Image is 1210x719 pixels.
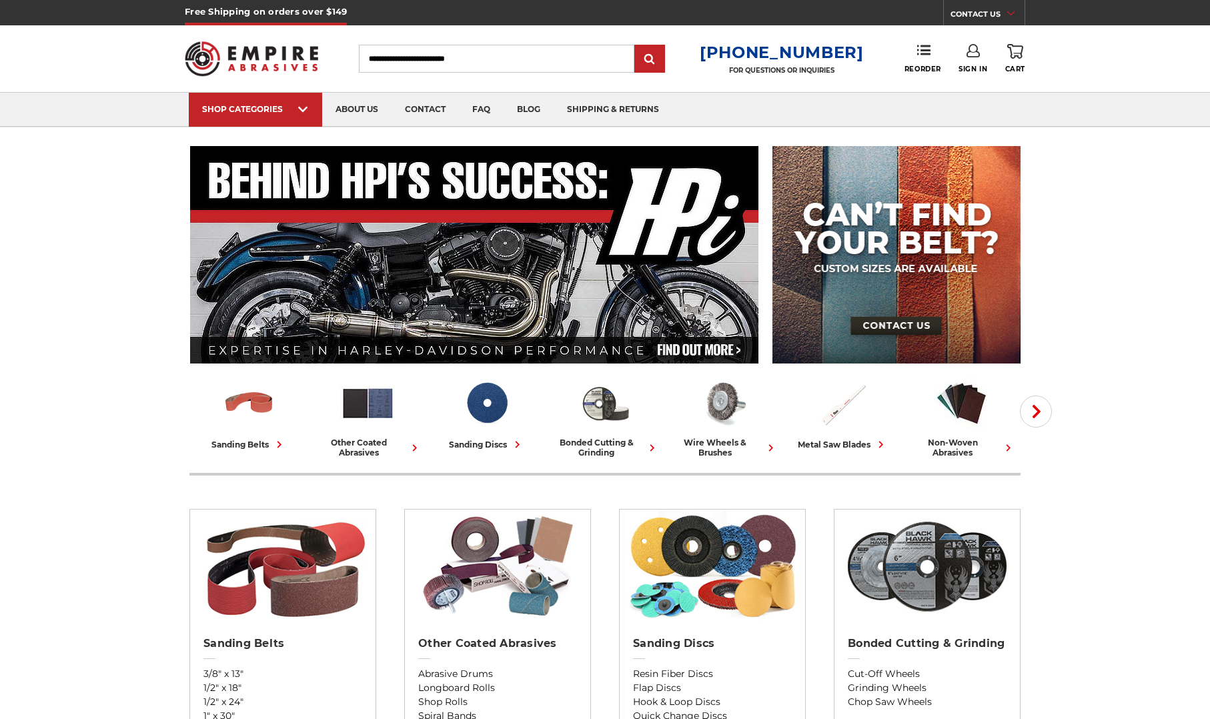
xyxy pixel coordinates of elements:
[221,376,277,431] img: Sanding Belts
[700,43,864,62] a: [PHONE_NUMBER]
[934,376,989,431] img: Non-woven Abrasives
[578,376,633,431] img: Bonded Cutting & Grinding
[848,681,1007,695] a: Grinding Wheels
[848,637,1007,650] h2: Bonded Cutting & Grinding
[314,438,422,458] div: other coated abrasives
[432,376,540,452] a: sanding discs
[314,376,422,458] a: other coated abrasives
[392,93,459,127] a: contact
[907,376,1015,458] a: non-woven abrasives
[202,104,309,114] div: SHOP CATEGORIES
[449,438,524,452] div: sanding discs
[904,65,941,73] span: Reorder
[626,510,799,623] img: Sanding Discs
[788,376,896,452] a: metal saw blades
[185,33,318,85] img: Empire Abrasives
[772,146,1021,364] img: promo banner for custom belts.
[412,510,584,623] img: Other Coated Abrasives
[418,681,577,695] a: Longboard Rolls
[504,93,554,127] a: blog
[418,637,577,650] h2: Other Coated Abrasives
[670,376,778,458] a: wire wheels & brushes
[633,681,792,695] a: Flap Discs
[551,438,659,458] div: bonded cutting & grinding
[848,695,1007,709] a: Chop Saw Wheels
[203,667,362,681] a: 3/8" x 13"
[195,376,303,452] a: sanding belts
[1005,65,1025,73] span: Cart
[696,376,752,431] img: Wire Wheels & Brushes
[633,667,792,681] a: Resin Fiber Discs
[203,681,362,695] a: 1/2" x 18"
[633,637,792,650] h2: Sanding Discs
[670,438,778,458] div: wire wheels & brushes
[951,7,1025,25] a: CONTACT US
[322,93,392,127] a: about us
[190,146,759,364] img: Banner for an interview featuring Horsepower Inc who makes Harley performance upgrades featured o...
[197,510,370,623] img: Sanding Belts
[554,93,672,127] a: shipping & returns
[211,438,286,452] div: sanding belts
[848,667,1007,681] a: Cut-Off Wheels
[904,44,941,73] a: Reorder
[798,438,888,452] div: metal saw blades
[551,376,659,458] a: bonded cutting & grinding
[841,510,1014,623] img: Bonded Cutting & Grinding
[1005,44,1025,73] a: Cart
[959,65,987,73] span: Sign In
[418,695,577,709] a: Shop Rolls
[340,376,396,431] img: Other Coated Abrasives
[907,438,1015,458] div: non-woven abrasives
[636,46,663,73] input: Submit
[459,376,514,431] img: Sanding Discs
[700,66,864,75] p: FOR QUESTIONS OR INQUIRIES
[1020,396,1052,428] button: Next
[203,637,362,650] h2: Sanding Belts
[203,695,362,709] a: 1/2" x 24"
[815,376,870,431] img: Metal Saw Blades
[418,667,577,681] a: Abrasive Drums
[459,93,504,127] a: faq
[633,695,792,709] a: Hook & Loop Discs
